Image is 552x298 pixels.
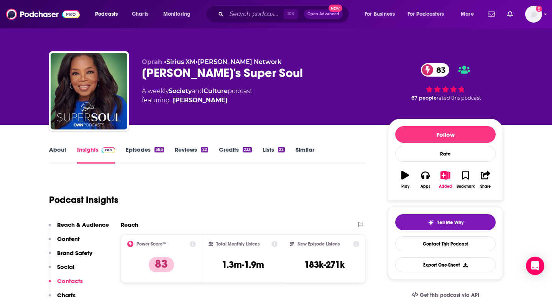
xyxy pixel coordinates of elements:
span: Monitoring [163,9,191,20]
span: Open Advanced [307,12,339,16]
a: Charts [127,8,153,20]
div: A weekly podcast [142,87,252,105]
a: About [49,146,66,164]
div: Rate [395,146,496,162]
span: • [195,58,281,65]
button: Bookmark [455,166,475,193]
div: Play [401,184,409,189]
h2: Reach [121,221,138,228]
button: Brand Safety [49,249,92,264]
span: Charts [132,9,148,20]
p: Reach & Audience [57,221,109,228]
span: Oprah [142,58,162,65]
a: [PERSON_NAME] Network [198,58,281,65]
img: Podchaser Pro [102,147,115,153]
a: Similar [296,146,314,164]
a: Society [169,87,192,95]
button: Reach & Audience [49,221,109,235]
p: Brand Safety [57,249,92,257]
div: 22 [201,147,208,152]
a: Show notifications dropdown [485,8,498,21]
a: 83 [421,63,449,77]
a: Contact This Podcast [395,236,496,251]
span: More [461,9,474,20]
img: Oprah's Super Soul [51,53,127,129]
span: New [329,5,342,12]
input: Search podcasts, credits, & more... [227,8,284,20]
img: tell me why sparkle [428,219,434,226]
button: Show profile menu [525,6,542,23]
button: Open AdvancedNew [304,10,343,19]
span: 67 people [411,95,437,101]
a: Lists22 [263,146,285,164]
span: and [192,87,204,95]
p: 83 [149,257,174,272]
span: For Podcasters [407,9,444,20]
button: Social [49,263,74,277]
button: open menu [359,8,404,20]
img: User Profile [525,6,542,23]
span: For Business [365,9,395,20]
span: ⌘ K [284,9,298,19]
a: Sirius XM [166,58,195,65]
span: Logged in as abirchfield [525,6,542,23]
span: • [164,58,195,65]
h3: 1.3m-1.9m [222,259,264,270]
span: 83 [429,63,449,77]
button: Follow [395,126,496,143]
a: Credits233 [219,146,252,164]
button: open menu [90,8,128,20]
div: 585 [154,147,164,152]
button: tell me why sparkleTell Me Why [395,214,496,230]
h2: New Episode Listens [297,241,340,247]
button: open menu [455,8,483,20]
div: Apps [421,184,430,189]
a: Reviews22 [175,146,208,164]
button: Export One-Sheet [395,257,496,272]
a: Show notifications dropdown [504,8,516,21]
a: Episodes585 [126,146,164,164]
div: Added [439,184,452,189]
p: Contacts [57,277,83,285]
button: open menu [402,8,455,20]
div: Open Intercom Messenger [526,257,544,275]
div: 22 [278,147,285,152]
p: Content [57,235,80,242]
img: Podchaser - Follow, Share and Rate Podcasts [6,7,80,21]
div: Share [480,184,491,189]
button: Content [49,235,80,249]
h1: Podcast Insights [49,194,118,206]
button: Play [395,166,415,193]
svg: Add a profile image [536,6,542,12]
a: InsightsPodchaser Pro [77,146,115,164]
h3: 183k-271k [304,259,345,270]
button: Apps [415,166,435,193]
div: Bookmark [457,184,475,189]
p: Social [57,263,74,270]
button: Contacts [49,277,83,291]
div: Search podcasts, credits, & more... [213,5,356,23]
div: 83 67 peoplerated this podcast [388,58,503,106]
div: 233 [243,147,252,152]
a: Culture [204,87,228,95]
a: Oprah Winfrey [173,96,228,105]
h2: Power Score™ [136,241,166,247]
button: Added [435,166,455,193]
span: featuring [142,96,252,105]
h2: Total Monthly Listens [216,241,260,247]
button: Share [476,166,496,193]
span: rated this podcast [437,95,481,101]
span: Podcasts [95,9,118,20]
span: Tell Me Why [437,219,463,226]
button: open menu [158,8,200,20]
